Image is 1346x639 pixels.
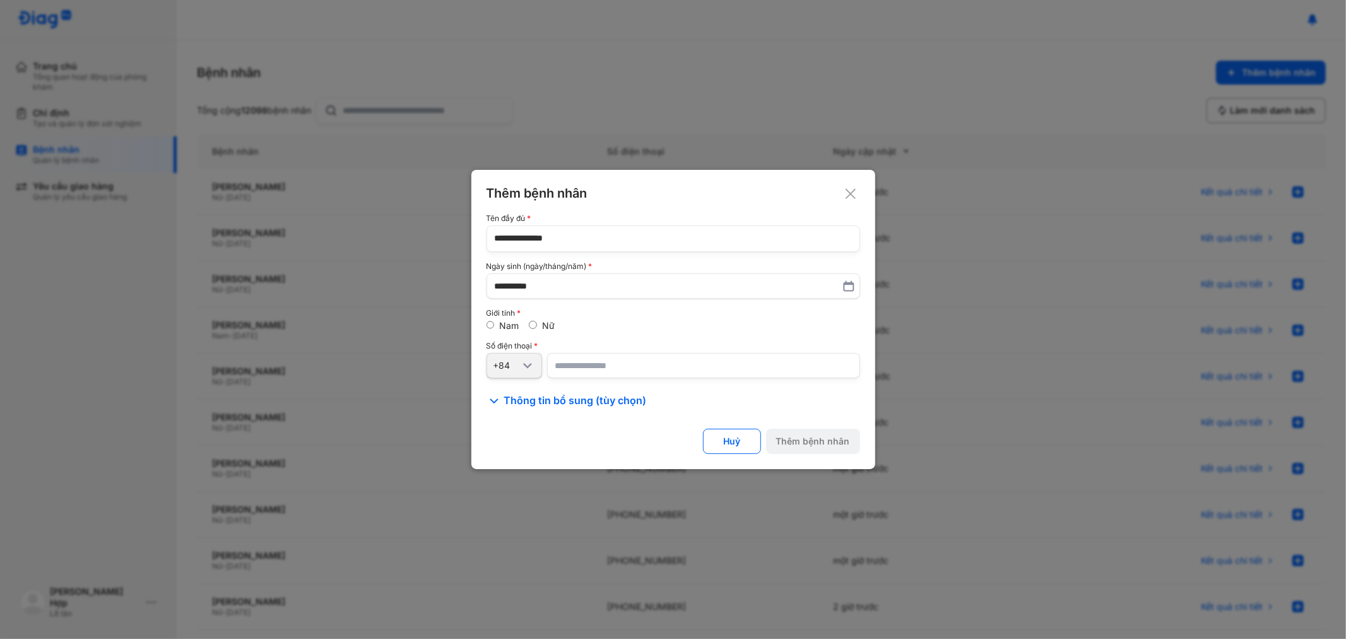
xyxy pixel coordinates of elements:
div: Tên đầy đủ [487,214,860,223]
div: Thêm bệnh nhân [487,185,860,201]
div: Thêm bệnh nhân [776,436,850,447]
label: Nữ [542,320,555,331]
button: Huỷ [703,429,761,454]
div: +84 [493,360,520,371]
div: Số điện thoại [487,342,860,350]
div: Giới tính [487,309,860,318]
label: Nam [499,320,519,331]
span: Thông tin bổ sung (tùy chọn) [504,393,647,409]
div: Ngày sinh (ngày/tháng/năm) [487,262,860,271]
button: Thêm bệnh nhân [766,429,860,454]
